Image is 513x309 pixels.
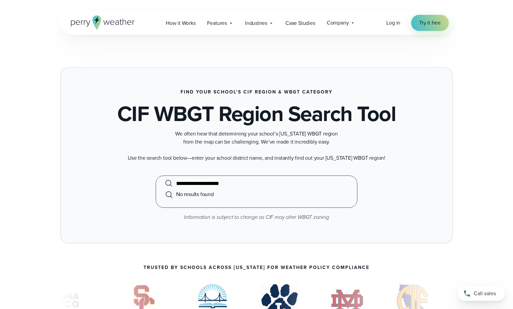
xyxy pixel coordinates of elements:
a: Call sales [458,286,505,301]
p: Trusted by Schools Across [US_STATE] for Weather Policy Compliance [144,265,369,270]
span: Company [327,19,349,27]
a: Case Studies [280,16,321,30]
p: We often hear that determining your school’s [US_STATE] WBGT region from the map can be challengi... [122,130,391,146]
h3: Find Your School’s CIF Region & WBGT Category [181,89,332,95]
span: How it Works [166,19,196,27]
a: Log in [386,19,400,27]
a: How it Works [160,16,201,30]
span: Case Studies [285,19,315,27]
li: No results found [164,189,349,200]
span: Features [207,19,227,27]
span: Industries [245,19,267,27]
span: Try it free [419,19,441,27]
p: Information is subject to change as CIF may alter WBGT zoning [80,213,433,221]
h1: CIF WBGT Region Search Tool [117,103,396,124]
span: Call sales [474,289,496,298]
p: Use the search tool below—enter your school district name, and instantly find out your [US_STATE]... [122,154,391,162]
a: Try it free [411,15,449,31]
